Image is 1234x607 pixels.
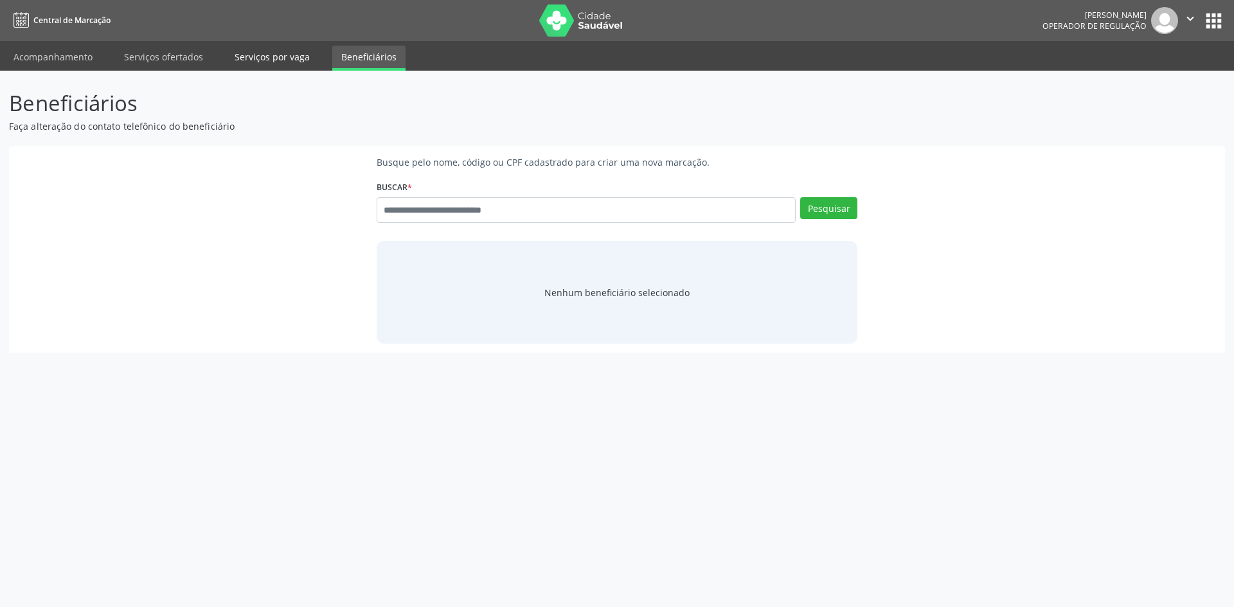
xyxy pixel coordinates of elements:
p: Faça alteração do contato telefônico do beneficiário [9,119,860,133]
a: Central de Marcação [9,10,111,31]
button: Pesquisar [800,197,857,219]
span: Central de Marcação [33,15,111,26]
a: Serviços por vaga [226,46,319,68]
label: Buscar [377,178,412,198]
img: img [1151,7,1178,34]
p: Busque pelo nome, código ou CPF cadastrado para criar uma nova marcação. [377,155,858,169]
i:  [1183,12,1197,26]
button: apps [1203,10,1225,32]
button:  [1178,7,1203,34]
span: Nenhum beneficiário selecionado [544,286,690,299]
a: Acompanhamento [4,46,102,68]
span: Operador de regulação [1042,21,1147,31]
div: [PERSON_NAME] [1042,10,1147,21]
a: Serviços ofertados [115,46,212,68]
p: Beneficiários [9,87,860,119]
a: Beneficiários [332,46,406,71]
